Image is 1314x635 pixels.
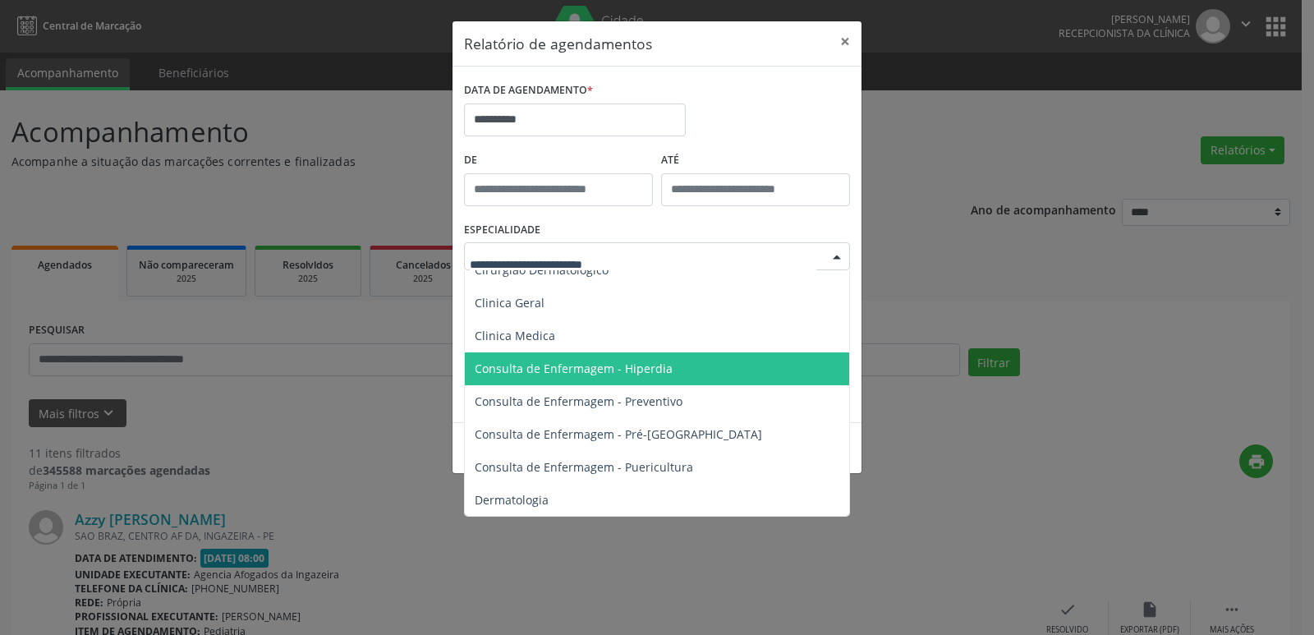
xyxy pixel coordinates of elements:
[475,492,549,508] span: Dermatologia
[464,148,653,173] label: De
[661,148,850,173] label: ATÉ
[475,262,609,278] span: Cirurgião Dermatológico
[475,295,544,311] span: Clinica Geral
[475,426,762,442] span: Consulta de Enfermagem - Pré-[GEOGRAPHIC_DATA]
[475,361,673,376] span: Consulta de Enfermagem - Hiperdia
[829,21,861,62] button: Close
[464,33,652,54] h5: Relatório de agendamentos
[464,78,593,104] label: DATA DE AGENDAMENTO
[475,328,555,343] span: Clinica Medica
[464,218,540,243] label: ESPECIALIDADE
[475,459,693,475] span: Consulta de Enfermagem - Puericultura
[475,393,682,409] span: Consulta de Enfermagem - Preventivo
